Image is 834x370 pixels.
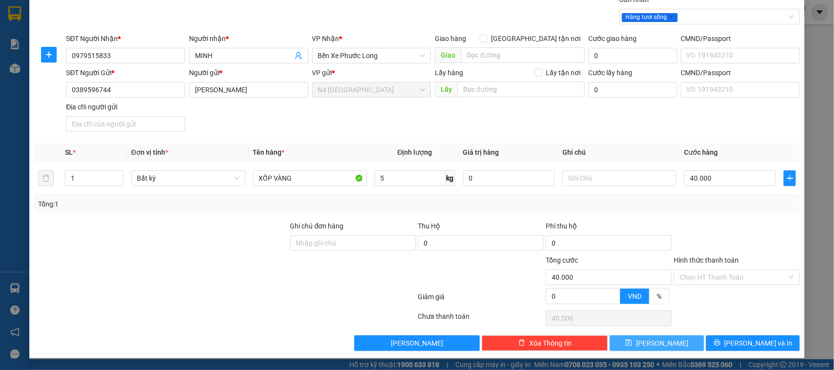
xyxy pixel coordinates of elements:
[589,48,677,63] input: Cước giao hàng
[784,174,795,182] span: plus
[636,338,688,349] span: [PERSON_NAME]
[38,199,322,209] div: Tổng: 1
[681,67,800,78] div: CMND/Passport
[589,69,633,77] label: Cước lấy hàng
[589,35,637,42] label: Cước giao hàng
[622,13,678,22] span: Hàng tươi sống
[681,33,800,44] div: CMND/Passport
[463,170,555,186] input: 0
[189,67,308,78] div: Người gửi
[628,292,642,300] span: VND
[66,116,185,132] input: Địa chỉ của người gửi
[66,102,185,112] div: Địa chỉ người gửi
[131,148,168,156] span: Đơn vị tính
[482,335,608,351] button: deleteXóa Thông tin
[463,148,499,156] span: Giá trị hàng
[290,235,416,251] input: Ghi chú đơn hàng
[42,51,56,59] span: plus
[398,148,432,156] span: Định lượng
[38,170,54,186] button: delete
[137,171,239,185] span: Bất kỳ
[417,311,545,328] div: Chưa thanh toán
[558,143,680,162] th: Ghi chú
[189,33,308,44] div: Người nhận
[318,48,426,63] span: Bến Xe Phước Long
[684,148,718,156] span: Cước hàng
[417,291,545,308] div: Giảm giá
[546,221,672,235] div: Phí thu hộ
[589,82,677,98] input: Cước lấy hàng
[391,338,443,349] span: [PERSON_NAME]
[488,33,585,44] span: [GEOGRAPHIC_DATA] tận nơi
[318,82,426,97] span: N4 Bình Phước
[253,170,367,186] input: VD: Bàn, Ghế
[41,47,57,62] button: plus
[518,339,525,347] span: delete
[418,222,440,230] span: Thu Hộ
[674,256,739,264] label: Hình thức thanh toán
[312,67,431,78] div: VP gửi
[66,33,185,44] div: SĐT Người Nhận
[435,35,466,42] span: Giao hàng
[312,35,340,42] span: VP Nhận
[446,170,455,186] span: kg
[714,339,721,347] span: printer
[65,148,73,156] span: SL
[784,170,796,186] button: plus
[562,170,676,186] input: Ghi Chú
[66,67,185,78] div: SĐT Người Gửi
[253,148,285,156] span: Tên hàng
[610,335,704,351] button: save[PERSON_NAME]
[546,256,578,264] span: Tổng cước
[435,82,457,97] span: Lấy
[657,292,662,300] span: %
[542,67,585,78] span: Lấy tận nơi
[435,47,461,63] span: Giao
[461,47,585,63] input: Dọc đường
[669,15,674,20] span: close
[706,335,800,351] button: printer[PERSON_NAME] và In
[290,222,344,230] label: Ghi chú đơn hàng
[625,339,632,347] span: save
[725,338,793,349] span: [PERSON_NAME] và In
[457,82,585,97] input: Dọc đường
[529,338,572,349] span: Xóa Thông tin
[295,52,302,60] span: user-add
[354,335,480,351] button: [PERSON_NAME]
[435,69,463,77] span: Lấy hàng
